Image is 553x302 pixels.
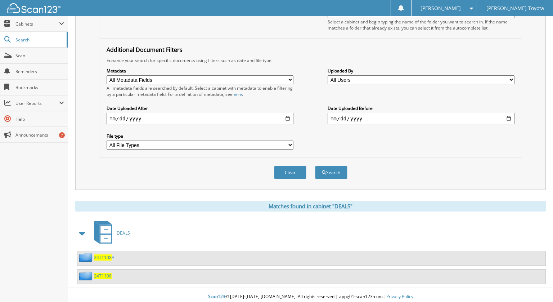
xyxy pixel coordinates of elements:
img: scan123-logo-white.svg [7,3,61,13]
input: end [328,113,514,124]
div: Matches found in cabinet "DEALS" [75,201,546,212]
legend: Additional Document Filters [103,46,186,54]
span: [PERSON_NAME] [421,6,461,10]
span: 24T1108 [94,254,112,261]
span: User Reports [15,100,59,106]
img: folder2.png [79,253,94,262]
span: [PERSON_NAME] Toyota [486,6,544,10]
div: Select a cabinet and begin typing the name of the folder you want to search in. If the name match... [328,19,514,31]
span: Scan123 [208,293,225,299]
a: DEALS [90,219,130,247]
img: folder2.png [79,271,94,280]
span: Cabinets [15,21,59,27]
iframe: Chat Widget [517,267,553,302]
div: All metadata fields are searched by default. Select a cabinet with metadata to enable filtering b... [107,85,293,97]
button: Clear [274,166,306,179]
a: Privacy Policy [386,293,413,299]
span: DEALS [117,230,130,236]
button: Search [315,166,347,179]
div: 7 [59,132,65,138]
div: Enhance your search for specific documents using filters such as date and file type. [103,57,518,63]
label: Date Uploaded After [107,105,293,111]
a: here [233,91,242,97]
span: Bookmarks [15,84,64,90]
label: Date Uploaded Before [328,105,514,111]
span: Reminders [15,68,64,75]
a: 24T1108 [94,273,112,279]
label: File type [107,133,293,139]
span: Scan [15,53,64,59]
span: Announcements [15,132,64,138]
span: Help [15,116,64,122]
label: Uploaded By [328,68,514,74]
label: Metadata [107,68,293,74]
a: 24T1108A [94,254,114,261]
span: Search [15,37,63,43]
input: start [107,113,293,124]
